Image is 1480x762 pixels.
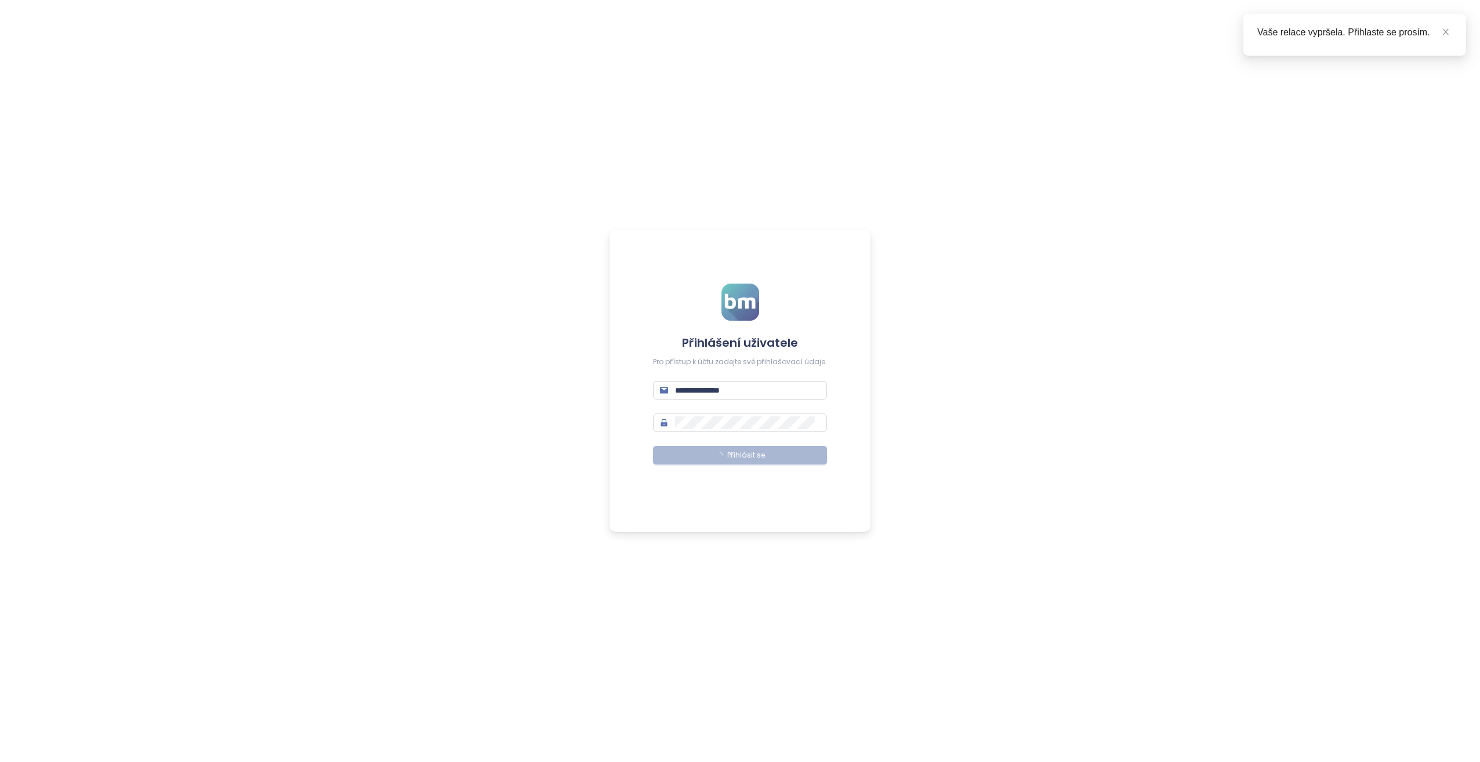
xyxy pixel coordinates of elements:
span: loading [714,450,724,460]
span: close [1442,28,1450,36]
img: logo [721,284,759,321]
span: lock [660,419,668,427]
h4: Přihlášení uživatele [653,335,827,351]
div: Vaše relace vypršela. Přihlaste se prosím. [1257,26,1452,39]
span: Přihlásit se [727,450,765,461]
span: mail [660,386,668,394]
button: Přihlásit se [653,446,827,465]
div: Pro přístup k účtu zadejte své přihlašovací údaje. [653,357,827,368]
